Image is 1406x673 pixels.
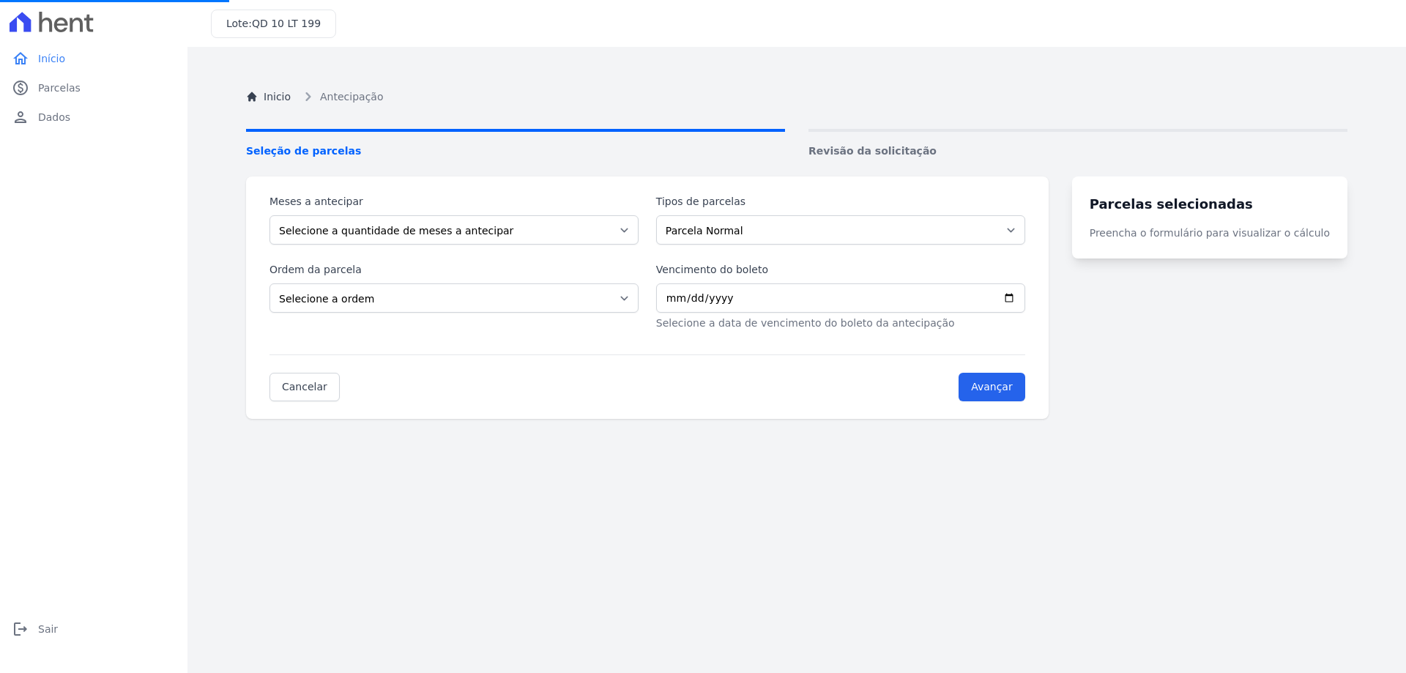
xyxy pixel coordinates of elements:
[12,50,29,67] i: home
[269,262,639,278] label: Ordem da parcela
[38,622,58,636] span: Sair
[269,373,340,401] a: Cancelar
[6,103,182,132] a: personDados
[246,89,291,105] a: Inicio
[6,73,182,103] a: paidParcelas
[6,44,182,73] a: homeInício
[808,144,1347,159] span: Revisão da solicitação
[246,144,785,159] span: Seleção de parcelas
[1090,194,1330,214] h3: Parcelas selecionadas
[246,129,1347,159] nav: Progress
[656,316,1025,331] p: Selecione a data de vencimento do boleto da antecipação
[1090,226,1330,241] p: Preencha o formulário para visualizar o cálculo
[252,18,321,29] span: QD 10 LT 199
[12,79,29,97] i: paid
[38,51,65,66] span: Início
[226,16,321,31] h3: Lote:
[246,88,1347,105] nav: Breadcrumb
[656,194,1025,209] label: Tipos de parcelas
[269,194,639,209] label: Meses a antecipar
[12,620,29,638] i: logout
[38,81,81,95] span: Parcelas
[6,614,182,644] a: logoutSair
[38,110,70,124] span: Dados
[656,262,1025,278] label: Vencimento do boleto
[320,89,383,105] span: Antecipação
[12,108,29,126] i: person
[959,373,1025,401] input: Avançar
